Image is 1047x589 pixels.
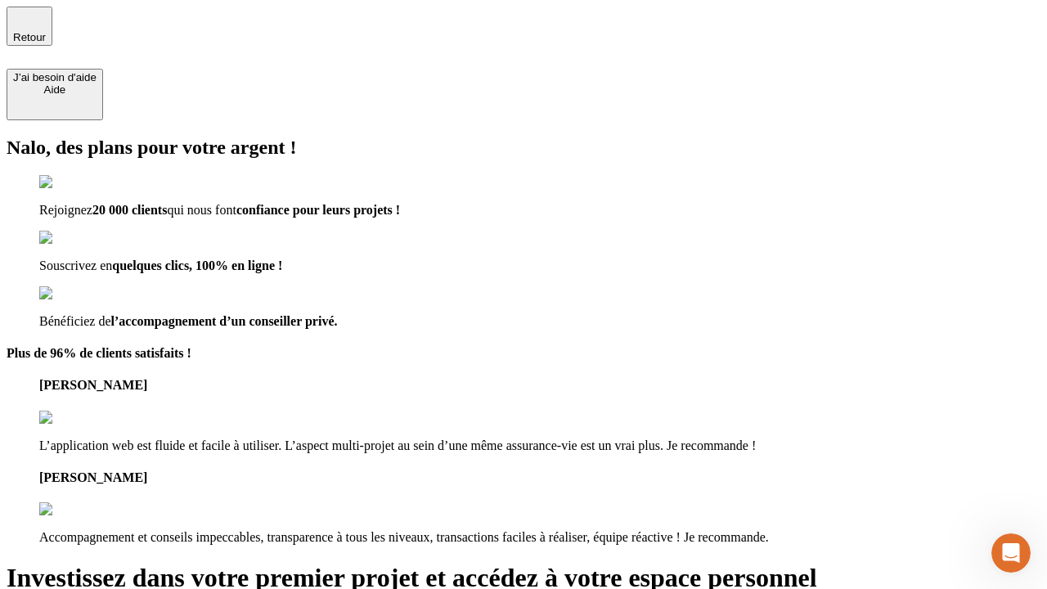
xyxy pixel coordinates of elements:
h4: Plus de 96% de clients satisfaits ! [7,346,1040,361]
span: qui nous font [167,203,236,217]
img: checkmark [39,286,110,301]
span: confiance pour leurs projets ! [236,203,400,217]
span: l’accompagnement d’un conseiller privé. [111,314,338,328]
h4: [PERSON_NAME] [39,470,1040,485]
p: L’application web est fluide et facile à utiliser. L’aspect multi-projet au sein d’une même assur... [39,438,1040,453]
h2: Nalo, des plans pour votre argent ! [7,137,1040,159]
span: Souscrivez en [39,259,112,272]
span: Rejoignez [39,203,92,217]
button: Retour [7,7,52,46]
span: Bénéficiez de [39,314,111,328]
div: Aide [13,83,97,96]
img: checkmark [39,231,110,245]
button: J’ai besoin d'aideAide [7,69,103,120]
span: quelques clics, 100% en ligne ! [112,259,282,272]
span: 20 000 clients [92,203,168,217]
iframe: Intercom live chat [991,533,1031,573]
span: Retour [13,31,46,43]
img: checkmark [39,175,110,190]
h4: [PERSON_NAME] [39,378,1040,393]
div: J’ai besoin d'aide [13,71,97,83]
p: Accompagnement et conseils impeccables, transparence à tous les niveaux, transactions faciles à r... [39,530,1040,545]
img: reviews stars [39,411,120,425]
img: reviews stars [39,502,120,517]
